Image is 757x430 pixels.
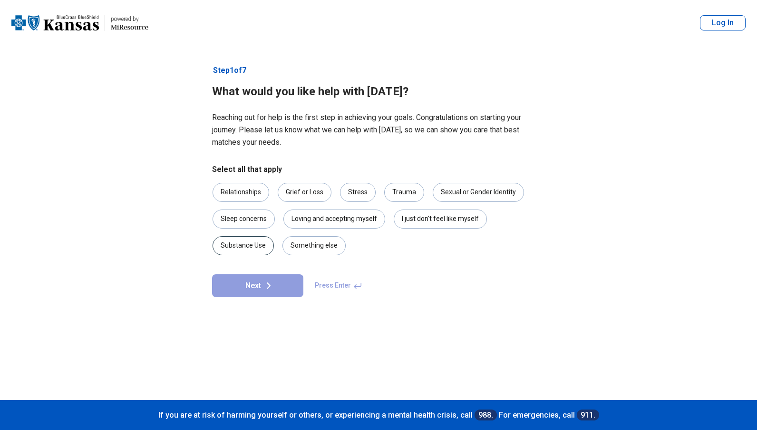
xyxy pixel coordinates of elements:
p: If you are at risk of harming yourself or others, or experiencing a mental health crisis, call Fo... [10,410,747,420]
div: Trauma [384,183,424,202]
div: Sexual or Gender Identity [433,183,524,202]
button: Log In [700,15,746,30]
div: Relationships [213,183,269,202]
a: Blue Cross Blue Shield Kansaspowered by [11,11,148,34]
div: Loving and accepting myself [283,210,385,229]
img: Blue Cross Blue Shield Kansas [11,11,99,34]
h1: What would you like help with [DATE]? [212,84,545,100]
a: 988. [475,410,497,420]
div: Stress [340,183,376,202]
div: Grief or Loss [278,183,331,202]
p: Reaching out for help is the first step in achieving your goals. Congratulations on starting your... [212,111,545,149]
div: Something else [282,236,346,255]
div: I just don't feel like myself [394,210,487,229]
div: Sleep concerns [213,210,275,229]
p: Step 1 of 7 [212,65,545,76]
div: powered by [111,15,148,23]
button: Next [212,274,303,297]
div: Substance Use [213,236,274,255]
a: 911. [577,410,599,420]
span: Press Enter [309,274,368,297]
legend: Select all that apply [212,164,282,175]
